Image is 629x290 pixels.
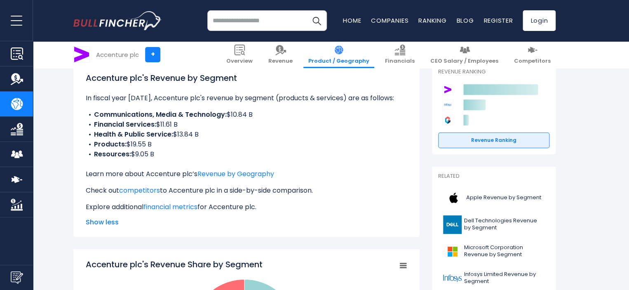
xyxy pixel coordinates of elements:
[438,173,549,180] p: Related
[86,202,407,212] p: Explore additional for Accenture plc.
[442,84,453,95] img: Accenture plc competitors logo
[443,242,462,261] img: MSFT logo
[523,10,556,31] a: Login
[418,16,446,25] a: Ranking
[74,47,89,62] img: ACN logo
[86,217,407,227] span: Show less
[456,16,474,25] a: Blog
[119,186,160,195] a: competitors
[73,11,162,30] a: Go to homepage
[94,130,173,139] b: Health & Public Service:
[221,41,258,68] a: Overview
[438,132,549,148] a: Revenue Ranking
[308,58,369,65] span: Product / Geography
[443,215,462,234] img: DELL logo
[371,16,408,25] a: Companies
[86,130,407,139] li: $13.84 B
[145,47,160,62] a: +
[438,240,549,263] a: Microsoft Corporation Revenue by Segment
[94,110,227,119] b: Communications, Media & Technology:
[509,41,556,68] a: Competitors
[343,16,361,25] a: Home
[514,58,551,65] span: Competitors
[86,139,407,149] li: $19.55 B
[442,115,453,125] img: Genpact Limited competitors logo
[483,16,513,25] a: Register
[438,213,549,236] a: Dell Technologies Revenue by Segment
[385,58,415,65] span: Financials
[443,189,464,207] img: AAPL logo
[226,58,253,65] span: Overview
[464,217,545,231] span: Dell Technologies Revenue by Segment
[466,194,541,201] span: Apple Revenue by Segment
[438,267,549,290] a: Infosys Limited Revenue by Segment
[268,58,293,65] span: Revenue
[86,72,407,84] h1: Accenture plc's Revenue by Segment
[443,269,462,288] img: INFY logo
[303,41,374,68] a: Product / Geography
[438,186,549,209] a: Apple Revenue by Segment
[143,202,197,212] a: financial metrics
[86,259,263,270] tspan: Accenture plc's Revenue Share by Segment
[96,50,139,59] div: Accenture plc
[464,271,545,285] span: Infosys Limited Revenue by Segment
[86,186,407,196] p: Check out to Accenture plc in a side-by-side comparison.
[380,41,420,68] a: Financials
[86,110,407,120] li: $10.84 B
[86,169,407,179] p: Learn more about Accenture plc’s
[197,169,274,179] a: Revenue by Geography
[86,149,407,159] li: $9.05 B
[86,93,407,103] p: In fiscal year [DATE], Accenture plc's revenue by segment (products & services) are as follows:
[86,120,407,130] li: $11.61 B
[94,139,127,149] b: Products:
[442,99,453,110] img: Infosys Limited competitors logo
[306,10,327,31] button: Search
[73,11,162,30] img: bullfincher logo
[464,244,545,258] span: Microsoft Corporation Revenue by Segment
[425,41,503,68] a: CEO Salary / Employees
[430,58,498,65] span: CEO Salary / Employees
[438,68,549,75] p: Revenue Ranking
[263,41,298,68] a: Revenue
[94,120,156,129] b: Financial Services:
[94,149,131,159] b: Resources:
